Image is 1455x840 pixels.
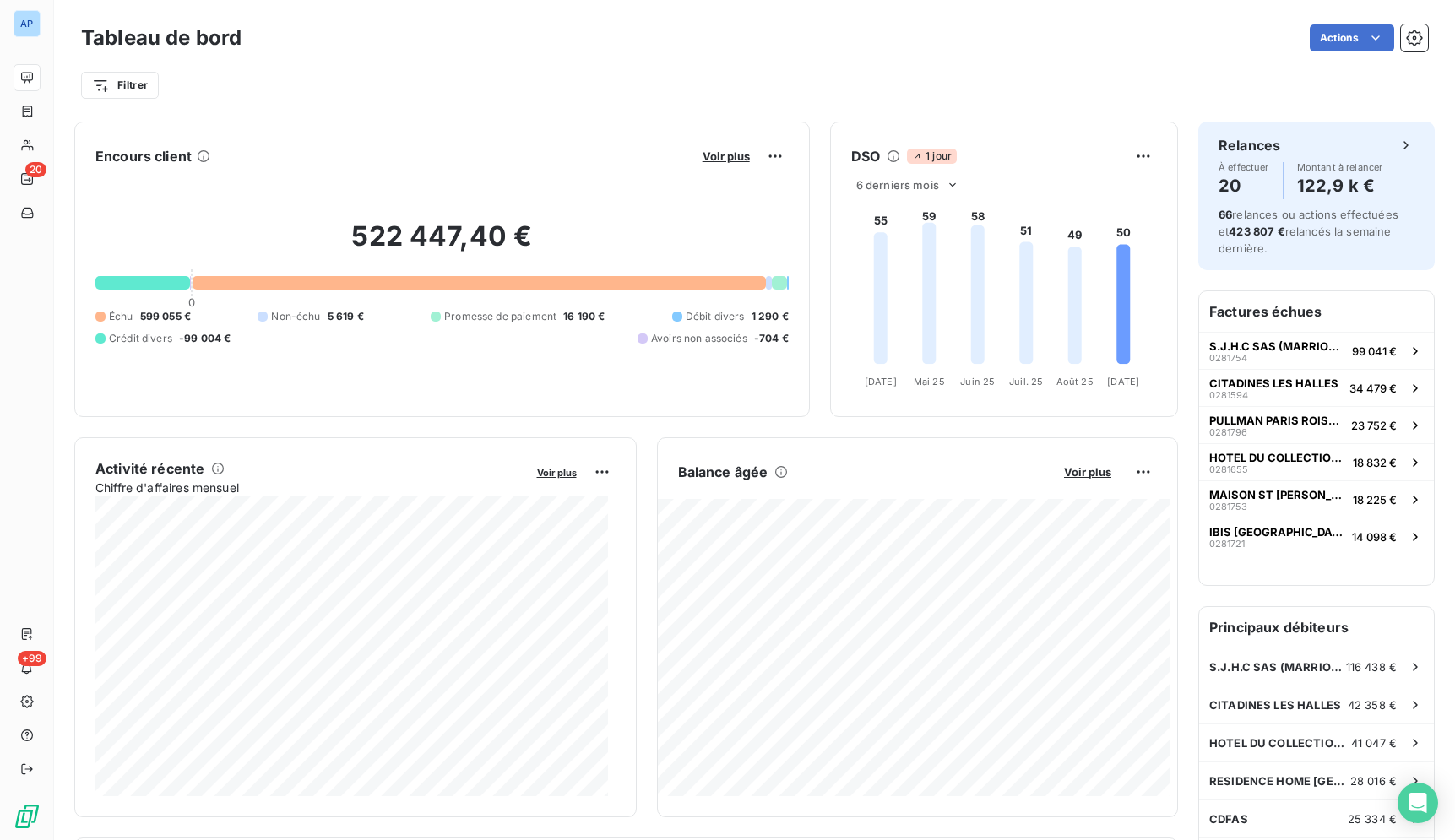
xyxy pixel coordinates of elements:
[1009,376,1043,387] tspan: Juil. 25
[752,309,789,324] span: 1 290 €
[1209,427,1247,437] span: 0281796
[1209,812,1248,826] span: CDFAS
[271,309,320,324] span: Non-échu
[1209,660,1346,674] span: S.J.H.C SAS (MARRIOTT RIVE GAUCHE)
[1209,464,1248,474] span: 0281655
[1209,774,1350,788] span: RESIDENCE HOME [GEOGRAPHIC_DATA]
[1398,783,1438,823] div: Open Intercom Messenger
[1209,736,1351,750] span: HOTEL DU COLLECTIONNEUR
[851,146,880,166] h6: DSO
[532,464,582,480] button: Voir plus
[537,467,577,479] span: Voir plus
[95,146,192,166] h6: Encours client
[1209,353,1247,363] span: 0281754
[1352,530,1397,544] span: 14 098 €
[1209,339,1345,353] span: S.J.H.C SAS (MARRIOTT RIVE GAUCHE)
[1346,660,1397,674] span: 116 438 €
[1219,162,1269,172] span: À effectuer
[179,331,231,346] span: -99 004 €
[188,295,195,309] span: 0
[81,72,159,99] button: Filtrer
[864,376,896,387] tspan: [DATE]
[913,376,944,387] tspan: Mai 25
[1351,419,1397,432] span: 23 752 €
[1199,291,1434,332] h6: Factures échues
[1219,208,1232,221] span: 66
[1199,406,1434,443] button: PULLMAN PARIS ROISSY CDG028179623 752 €
[563,309,605,324] span: 16 190 €
[856,178,939,192] span: 6 derniers mois
[1199,518,1434,555] button: IBIS [GEOGRAPHIC_DATA]028172114 098 €
[328,309,364,324] span: 5 619 €
[651,331,747,346] span: Avoirs non associés
[95,458,204,479] h6: Activité récente
[1199,369,1434,406] button: CITADINES LES HALLES028159434 479 €
[678,462,768,482] h6: Balance âgée
[1348,812,1397,826] span: 25 334 €
[703,149,750,163] span: Voir plus
[1209,390,1248,400] span: 0281594
[1349,382,1397,395] span: 34 479 €
[140,309,191,324] span: 599 055 €
[1351,736,1397,750] span: 41 047 €
[1297,162,1383,172] span: Montant à relancer
[95,219,789,270] h2: 522 447,40 €
[1297,172,1383,199] h4: 122,9 k €
[1064,465,1111,479] span: Voir plus
[1219,208,1398,255] span: relances ou actions effectuées et relancés la semaine dernière.
[1209,539,1245,549] span: 0281721
[1353,493,1397,507] span: 18 225 €
[1219,172,1269,199] h4: 20
[1352,344,1397,358] span: 99 041 €
[14,803,41,830] img: Logo LeanPay
[444,309,556,324] span: Promesse de paiement
[1107,376,1139,387] tspan: [DATE]
[18,651,46,666] span: +99
[1209,525,1345,539] span: IBIS [GEOGRAPHIC_DATA]
[1209,451,1346,464] span: HOTEL DU COLLECTIONNEUR
[1199,332,1434,369] button: S.J.H.C SAS (MARRIOTT RIVE GAUCHE)028175499 041 €
[1199,480,1434,518] button: MAISON ST [PERSON_NAME]028175318 225 €
[1229,225,1284,238] span: 423 807 €
[25,162,46,177] span: 20
[686,309,745,324] span: Débit divers
[109,331,172,346] span: Crédit divers
[1209,414,1344,427] span: PULLMAN PARIS ROISSY CDG
[1209,377,1338,390] span: CITADINES LES HALLES
[1199,607,1434,648] h6: Principaux débiteurs
[1219,135,1280,155] h6: Relances
[1199,443,1434,480] button: HOTEL DU COLLECTIONNEUR028165518 832 €
[1350,774,1397,788] span: 28 016 €
[960,376,995,387] tspan: Juin 25
[81,23,242,53] h3: Tableau de bord
[14,10,41,37] div: AP
[1059,464,1116,480] button: Voir plus
[1310,24,1394,51] button: Actions
[1348,698,1397,712] span: 42 358 €
[1056,376,1093,387] tspan: Août 25
[1209,501,1247,512] span: 0281753
[109,309,133,324] span: Échu
[95,479,525,496] span: Chiffre d'affaires mensuel
[1353,456,1397,469] span: 18 832 €
[907,149,957,164] span: 1 jour
[698,149,755,164] button: Voir plus
[1209,488,1346,501] span: MAISON ST [PERSON_NAME]
[1209,698,1341,712] span: CITADINES LES HALLES
[754,331,789,346] span: -704 €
